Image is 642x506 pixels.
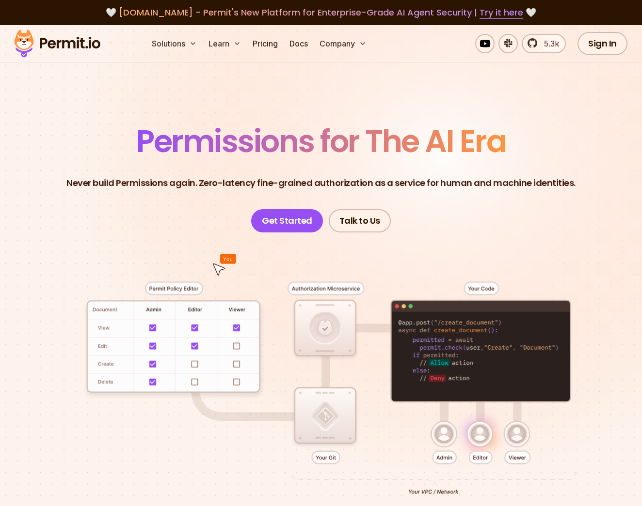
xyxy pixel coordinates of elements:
[329,209,391,232] a: Talk to Us
[10,27,105,60] img: Permit logo
[249,34,282,53] a: Pricing
[136,120,506,163] span: Permissions for The AI Era
[480,6,523,19] a: Try it here
[538,38,559,49] span: 5.3k
[119,6,523,18] span: [DOMAIN_NAME] - Permit's New Platform for Enterprise-Grade AI Agent Security |
[578,32,627,55] a: Sign In
[286,34,312,53] a: Docs
[205,34,245,53] button: Learn
[23,6,619,19] div: 🤍 🤍
[316,34,370,53] button: Company
[522,34,566,53] a: 5.3k
[66,176,576,190] p: Never build Permissions again. Zero-latency fine-grained authorization as a service for human and...
[251,209,323,232] a: Get Started
[148,34,201,53] button: Solutions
